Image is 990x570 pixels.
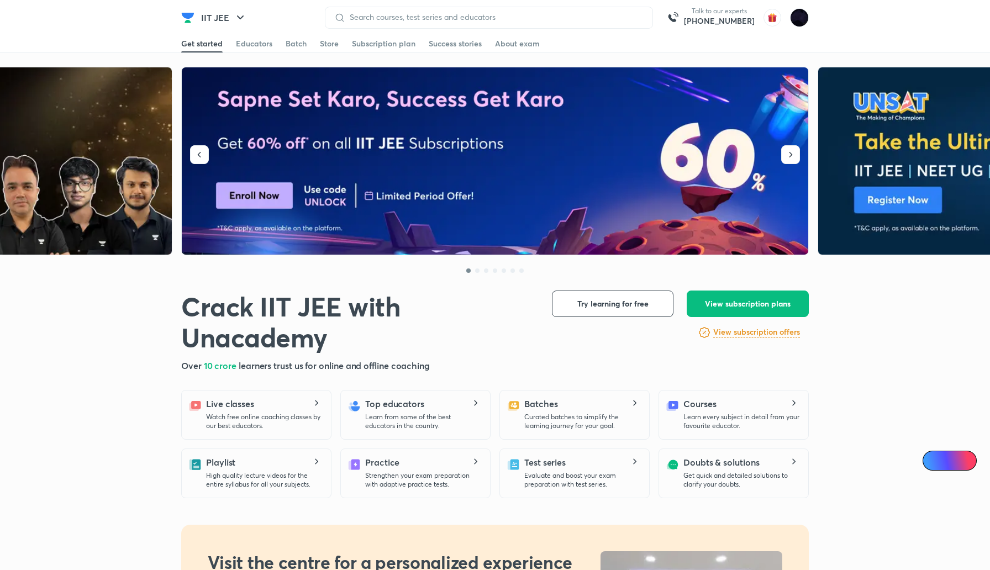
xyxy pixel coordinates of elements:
[286,35,307,52] a: Batch
[365,471,481,489] p: Strengthen your exam preparation with adaptive practice tests.
[524,471,640,489] p: Evaluate and boost your exam preparation with test series.
[790,8,809,27] img: Megha Gor
[181,291,534,352] h1: Crack IIT JEE with Unacademy
[239,360,430,371] span: learners trust us for online and offline coaching
[683,397,716,410] h5: Courses
[194,7,254,29] button: IIT JEE
[705,298,791,309] span: View subscription plans
[206,397,254,410] h5: Live classes
[552,291,673,317] button: Try learning for free
[181,11,194,24] img: Company Logo
[320,35,339,52] a: Store
[365,413,481,430] p: Learn from some of the best educators in the country.
[206,413,322,430] p: Watch free online coaching classes by our best educators.
[684,15,755,27] a: [PHONE_NUMBER]
[206,471,322,489] p: High quality lecture videos for the entire syllabus for all your subjects.
[181,38,223,49] div: Get started
[941,456,970,465] span: Ai Doubts
[206,456,235,469] h5: Playlist
[929,456,938,465] img: Icon
[923,451,977,471] a: Ai Doubts
[429,38,482,49] div: Success stories
[181,35,223,52] a: Get started
[495,35,540,52] a: About exam
[236,38,272,49] div: Educators
[713,326,800,339] a: View subscription offers
[352,35,415,52] a: Subscription plan
[236,35,272,52] a: Educators
[577,298,649,309] span: Try learning for free
[345,13,644,22] input: Search courses, test series and educators
[524,397,557,410] h5: Batches
[429,35,482,52] a: Success stories
[683,456,760,469] h5: Doubts & solutions
[763,9,781,27] img: avatar
[684,7,755,15] p: Talk to our experts
[365,397,424,410] h5: Top educators
[320,38,339,49] div: Store
[352,38,415,49] div: Subscription plan
[713,326,800,338] h6: View subscription offers
[662,7,684,29] img: call-us
[687,291,809,317] button: View subscription plans
[524,456,566,469] h5: Test series
[524,413,640,430] p: Curated batches to simplify the learning journey for your goal.
[683,413,799,430] p: Learn every subject in detail from your favourite educator.
[495,38,540,49] div: About exam
[365,456,399,469] h5: Practice
[683,471,799,489] p: Get quick and detailed solutions to clarify your doubts.
[181,360,204,371] span: Over
[204,360,239,371] span: 10 crore
[286,38,307,49] div: Batch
